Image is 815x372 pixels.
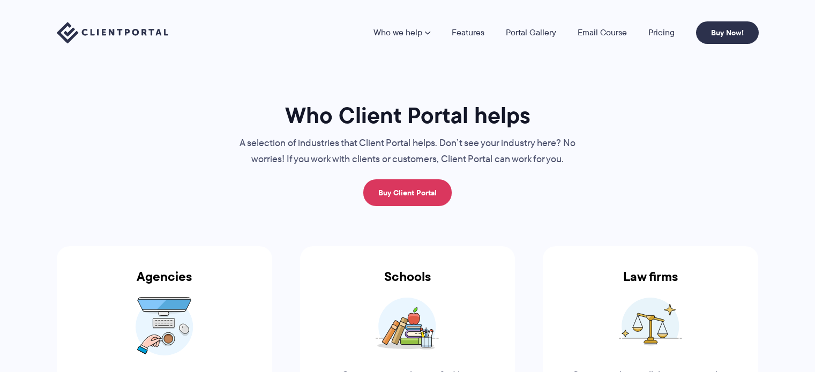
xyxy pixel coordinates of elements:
h3: Law firms [543,269,758,297]
a: Pricing [648,28,675,37]
p: A selection of industries that Client Portal helps. Don’t see your industry here? No worries! If ... [228,135,587,168]
a: Features [452,28,484,37]
a: Who we help [373,28,430,37]
h3: Schools [300,269,515,297]
a: Buy Client Portal [363,179,452,206]
a: Buy Now! [696,21,759,44]
h3: Agencies [57,269,272,297]
h1: Who Client Portal helps [228,101,587,130]
a: Portal Gallery [506,28,556,37]
a: Email Course [578,28,627,37]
